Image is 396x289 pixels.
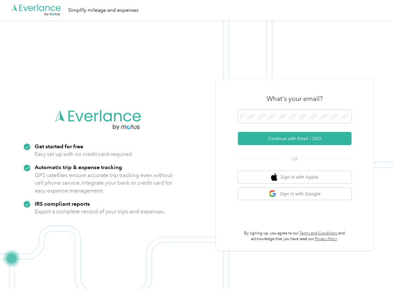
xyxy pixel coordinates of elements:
[361,254,396,289] iframe: Everlance-gr Chat Button Frame
[284,156,306,162] span: OR
[299,231,337,236] a: Terms and Conditions
[267,94,323,103] h3: What's your email?
[68,6,139,14] div: Simplify mileage and expenses
[35,171,173,195] p: GPS satellites ensure accurate trip tracking even without cell phone service. Integrate your bank...
[315,237,337,241] a: Privacy Policy
[35,208,165,215] p: Export a complete record of your trips and expenses.
[271,173,277,181] img: apple logo
[35,200,90,207] strong: IRS compliant reports
[35,150,132,158] p: Easy set up with no credit card required
[35,143,83,150] strong: Get started for free
[269,190,277,198] img: google logo
[238,171,352,183] button: apple logoSign in with Apple
[238,188,352,200] button: google logoSign in with Google
[238,132,352,145] button: Continue with Email / SSO
[238,231,352,242] p: By signing up, you agree to our and acknowledge that you have read our .
[35,164,122,170] strong: Automatic trip & expense tracking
